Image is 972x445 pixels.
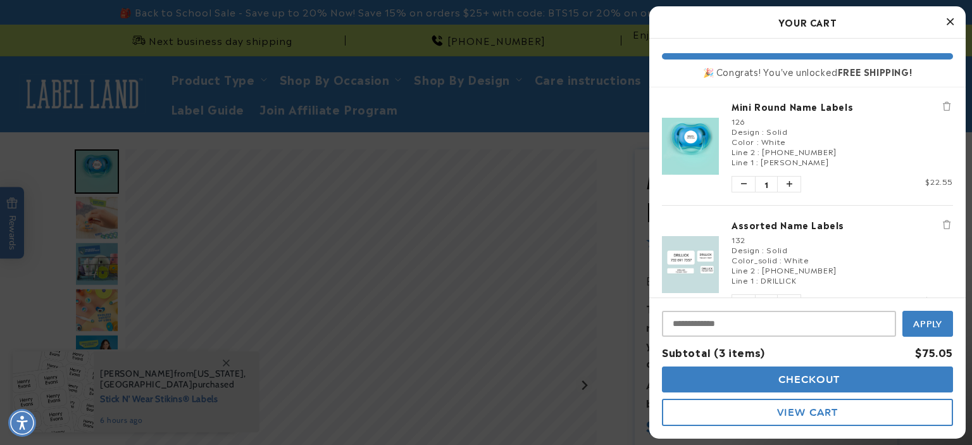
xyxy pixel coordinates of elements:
span: : [757,135,759,147]
span: Checkout [775,373,840,385]
div: $75.05 [915,343,953,361]
span: Line 1 [732,274,754,285]
li: product [662,205,953,323]
button: Increase quantity of Mini Round Name Labels [778,177,801,192]
button: Close Cart [940,13,959,32]
span: Solid [766,244,787,255]
span: : [757,264,760,275]
img: Mini Round Name Labels - Label Land [662,118,719,175]
li: product [662,87,953,205]
span: Design [732,244,760,255]
span: Solid [766,125,787,137]
span: Color_solid [732,254,778,265]
span: Line 2 [732,264,756,275]
div: Accessibility Menu [8,409,36,437]
iframe: Sign Up via Text for Offers [10,344,160,382]
span: Line 2 [732,146,756,157]
span: : [756,274,759,285]
button: Decrease quantity of Mini Round Name Labels [732,177,755,192]
button: Decrease quantity of Assorted Name Labels [732,295,755,310]
span: : [780,254,782,265]
a: Mini Round Name Labels [732,100,953,113]
span: [PERSON_NAME] [761,156,828,167]
a: Assorted Name Labels [732,218,953,231]
button: Increase quantity of Assorted Name Labels [778,295,801,310]
button: Remove Mini Round Name Labels [940,100,953,113]
span: 1 [755,177,778,192]
span: Apply [913,318,943,330]
img: Assorted Name Labels - Label Land [662,236,719,293]
input: Input Discount [662,311,896,337]
span: : [762,244,764,255]
span: [PHONE_NUMBER] [762,146,836,157]
span: Design [732,125,760,137]
span: : [756,156,759,167]
button: Remove Assorted Name Labels [940,218,953,231]
span: White [761,135,786,147]
button: Apply [902,311,953,337]
span: [PHONE_NUMBER] [762,264,836,275]
span: : [757,146,760,157]
span: DRILLICK [761,274,796,285]
button: How long before using after applying? [20,71,176,95]
span: $22.55 [925,175,953,187]
span: Line 1 [732,156,754,167]
div: 132 [732,234,953,244]
span: Subtotal (3 items) [662,344,765,360]
button: Checkout [662,367,953,392]
b: FREE SHIPPING! [838,65,912,78]
button: View Cart [662,399,953,426]
span: $29.95 [925,294,953,305]
span: White [784,254,809,265]
span: Color [732,135,754,147]
h2: Your Cart [662,13,953,32]
span: 1 [755,295,778,310]
span: : [762,125,764,137]
button: Can these labels be used on electronics? [9,35,176,60]
span: View Cart [777,406,838,418]
div: 🎉 Congrats! You've unlocked [662,66,953,77]
div: 126 [732,116,953,126]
